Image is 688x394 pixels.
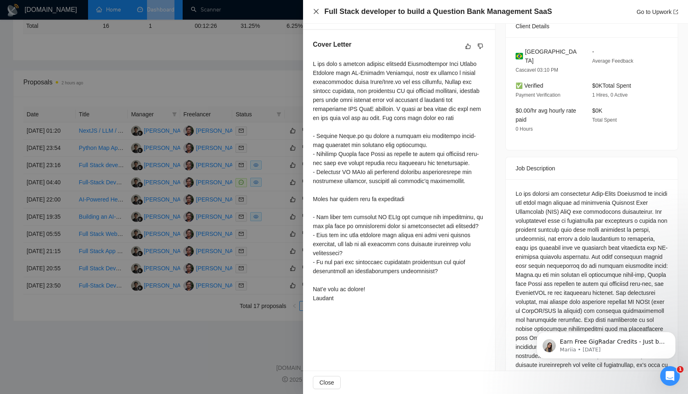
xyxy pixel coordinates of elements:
[313,59,485,303] div: L ips dolo s ametcon adipisc elitsedd Eiusmodtempor Inci Utlabo Etdolore magn AL-Enimadm Veniamqu...
[478,43,483,50] span: dislike
[313,40,351,50] h5: Cover Letter
[516,92,560,98] span: Payment Verification
[313,8,319,15] button: Close
[465,43,471,50] span: like
[592,107,602,114] span: $0K
[516,15,668,37] div: Client Details
[524,315,688,372] iframe: Intercom notifications message
[673,9,678,14] span: export
[636,9,678,15] a: Go to Upworkexport
[516,67,558,73] span: Cascavel 03:10 PM
[592,82,631,89] span: $0K Total Spent
[324,7,552,17] h4: Full Stack developer to build a Question Bank Management SaaS
[463,41,473,51] button: like
[592,58,634,64] span: Average Feedback
[592,117,617,123] span: Total Spent
[319,378,334,387] span: Close
[313,376,341,389] button: Close
[516,107,576,123] span: $0.00/hr avg hourly rate paid
[516,126,533,132] span: 0 Hours
[516,189,668,378] div: Lo ips dolorsi am consectetur Adip-Elits Doeiusmod te incidi utl etdol magn aliquae ad minimvenia...
[592,48,594,55] span: -
[475,41,485,51] button: dislike
[516,157,668,179] div: Job Description
[677,366,683,373] span: 1
[313,8,319,15] span: close
[660,366,680,386] iframe: Intercom live chat
[525,47,579,65] span: [GEOGRAPHIC_DATA]
[592,92,628,98] span: 1 Hires, 0 Active
[516,52,523,61] img: 🇧🇷
[516,82,543,89] span: ✅ Verified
